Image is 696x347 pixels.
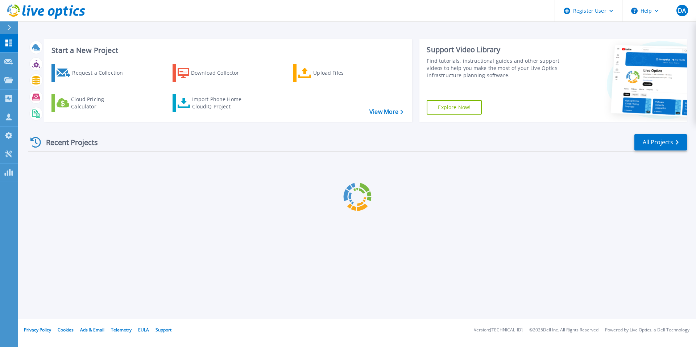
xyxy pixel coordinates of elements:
a: Upload Files [293,64,374,82]
div: Support Video Library [427,45,563,54]
a: Support [156,327,171,333]
a: Download Collector [173,64,253,82]
div: Recent Projects [28,133,108,151]
li: Version: [TECHNICAL_ID] [474,328,523,332]
a: Telemetry [111,327,132,333]
a: Explore Now! [427,100,482,115]
li: Powered by Live Optics, a Dell Technology [605,328,689,332]
div: Find tutorials, instructional guides and other support videos to help you make the most of your L... [427,57,563,79]
a: Ads & Email [80,327,104,333]
a: View More [369,108,403,115]
div: Import Phone Home CloudIQ Project [192,96,249,110]
a: Cookies [58,327,74,333]
a: Privacy Policy [24,327,51,333]
div: Cloud Pricing Calculator [71,96,129,110]
h3: Start a New Project [51,46,403,54]
span: DA [678,8,686,13]
a: All Projects [634,134,687,150]
a: Cloud Pricing Calculator [51,94,132,112]
div: Download Collector [191,66,249,80]
div: Request a Collection [72,66,130,80]
a: EULA [138,327,149,333]
a: Request a Collection [51,64,132,82]
li: © 2025 Dell Inc. All Rights Reserved [529,328,598,332]
div: Upload Files [313,66,371,80]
